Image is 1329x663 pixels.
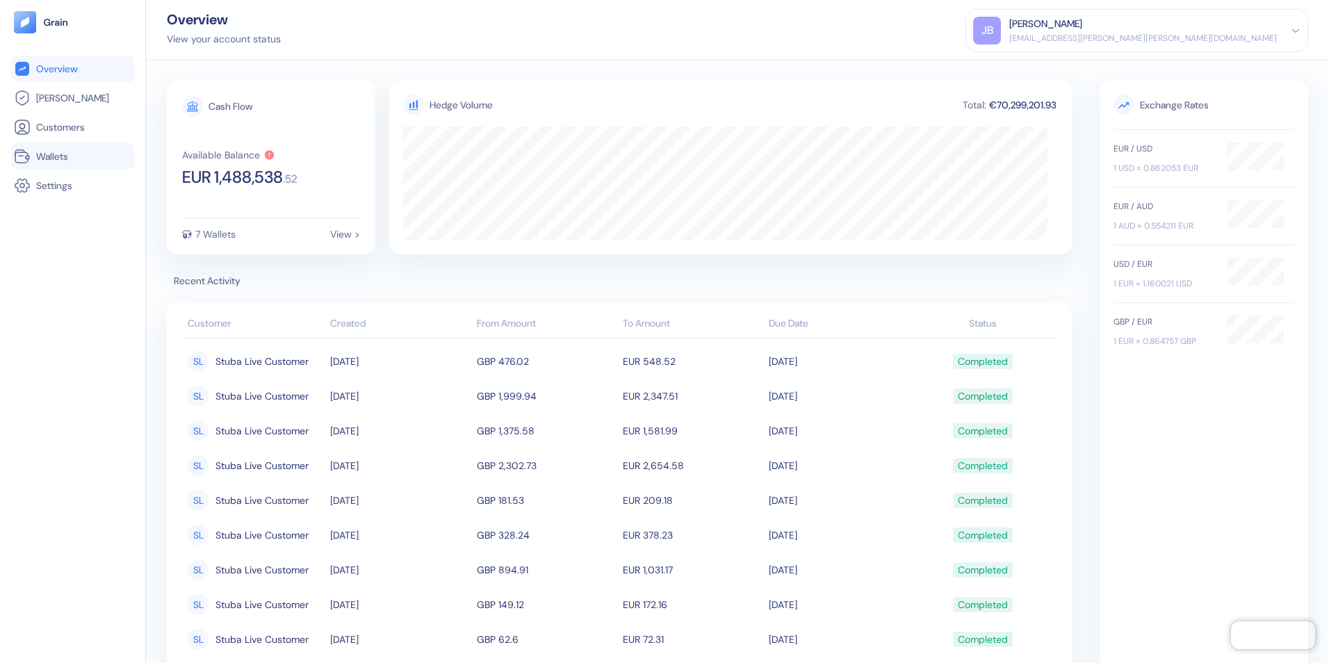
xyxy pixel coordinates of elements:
[188,559,209,580] div: SL
[1114,316,1214,328] div: GBP / EUR
[188,594,209,615] div: SL
[1114,335,1214,347] div: 1 EUR = 0.864757 GBP
[327,483,473,518] td: [DATE]
[1114,258,1214,270] div: USD / EUR
[765,311,911,338] th: Due Date
[765,587,911,622] td: [DATE]
[182,169,283,186] span: EUR 1,488,538
[961,100,988,110] div: Total:
[215,558,309,582] span: Stuba Live Customer
[619,518,765,552] td: EUR 378.23
[1114,200,1214,213] div: EUR / AUD
[473,622,619,657] td: GBP 62.6
[327,379,473,414] td: [DATE]
[619,483,765,518] td: EUR 209.18
[14,148,131,165] a: Wallets
[1009,32,1277,44] div: [EMAIL_ADDRESS][PERSON_NAME][PERSON_NAME][DOMAIN_NAME]
[958,350,1008,373] div: Completed
[14,60,131,77] a: Overview
[1114,277,1214,290] div: 1 EUR = 1.160021 USD
[167,274,1072,288] span: Recent Activity
[209,101,252,111] div: Cash Flow
[327,311,473,338] th: Created
[765,344,911,379] td: [DATE]
[765,379,911,414] td: [DATE]
[182,150,260,160] div: Available Balance
[188,351,209,372] div: SL
[188,490,209,511] div: SL
[327,414,473,448] td: [DATE]
[958,523,1008,547] div: Completed
[473,448,619,483] td: GBP 2,302.73
[327,587,473,622] td: [DATE]
[473,379,619,414] td: GBP 1,999.94
[14,90,131,106] a: [PERSON_NAME]
[473,587,619,622] td: GBP 149.12
[327,552,473,587] td: [DATE]
[958,419,1008,443] div: Completed
[765,552,911,587] td: [DATE]
[619,414,765,448] td: EUR 1,581.99
[188,386,209,407] div: SL
[1114,95,1294,115] span: Exchange Rates
[619,344,765,379] td: EUR 548.52
[430,98,493,113] div: Hedge Volume
[188,455,209,476] div: SL
[215,489,309,512] span: Stuba Live Customer
[619,379,765,414] td: EUR 2,347.51
[958,454,1008,477] div: Completed
[765,414,911,448] td: [DATE]
[473,344,619,379] td: GBP 476.02
[958,593,1008,616] div: Completed
[473,552,619,587] td: GBP 894.91
[473,311,619,338] th: From Amount
[215,593,309,616] span: Stuba Live Customer
[215,628,309,651] span: Stuba Live Customer
[188,420,209,441] div: SL
[167,13,281,26] div: Overview
[327,448,473,483] td: [DATE]
[1231,621,1315,649] iframe: Chatra live chat
[1114,220,1214,232] div: 1 AUD = 0.554211 EUR
[988,100,1058,110] div: €70,299,201.93
[327,518,473,552] td: [DATE]
[619,448,765,483] td: EUR 2,654.58
[619,622,765,657] td: EUR 72.31
[765,448,911,483] td: [DATE]
[215,384,309,408] span: Stuba Live Customer
[36,149,68,163] span: Wallets
[36,91,109,105] span: [PERSON_NAME]
[36,179,72,193] span: Settings
[182,149,275,161] button: Available Balance
[215,454,309,477] span: Stuba Live Customer
[36,120,85,134] span: Customers
[958,489,1008,512] div: Completed
[958,628,1008,651] div: Completed
[215,350,309,373] span: Stuba Live Customer
[1114,142,1214,155] div: EUR / USD
[765,622,911,657] td: [DATE]
[958,384,1008,408] div: Completed
[619,552,765,587] td: EUR 1,031.17
[167,32,281,47] div: View your account status
[473,518,619,552] td: GBP 328.24
[473,483,619,518] td: GBP 181.53
[181,311,327,338] th: Customer
[327,344,473,379] td: [DATE]
[188,525,209,546] div: SL
[619,311,765,338] th: To Amount
[765,483,911,518] td: [DATE]
[188,629,209,650] div: SL
[14,11,36,33] img: logo-tablet-V2.svg
[1009,17,1082,31] div: [PERSON_NAME]
[915,316,1051,331] div: Status
[619,587,765,622] td: EUR 172.16
[215,419,309,443] span: Stuba Live Customer
[958,558,1008,582] div: Completed
[215,523,309,547] span: Stuba Live Customer
[14,177,131,194] a: Settings
[1114,162,1214,174] div: 1 USD = 0.862053 EUR
[43,17,69,27] img: logo
[473,414,619,448] td: GBP 1,375.58
[765,518,911,552] td: [DATE]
